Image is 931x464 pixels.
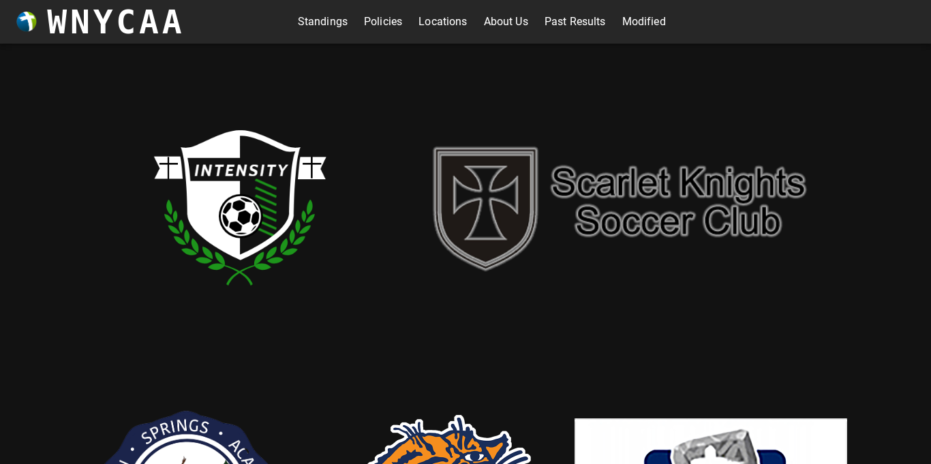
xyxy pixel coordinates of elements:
a: Locations [418,11,467,33]
a: Past Results [545,11,606,33]
a: Standings [298,11,348,33]
a: Policies [364,11,402,33]
img: sk.png [418,134,827,281]
a: About Us [484,11,528,33]
h3: WNYCAA [47,3,185,41]
a: Modified [622,11,666,33]
img: wnycaaBall.png [16,12,37,32]
img: intensity.png [104,71,377,343]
